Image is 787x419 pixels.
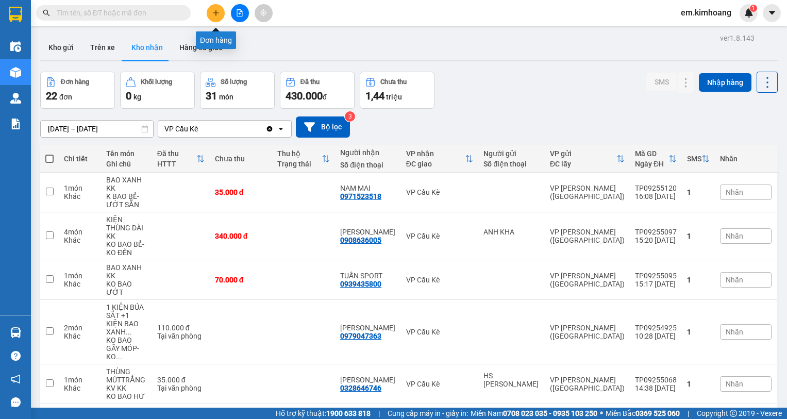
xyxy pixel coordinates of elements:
[635,324,677,332] div: TP09254925
[221,78,247,86] div: Số lượng
[635,409,680,417] strong: 0369 525 060
[386,93,402,101] span: triệu
[406,160,465,168] div: ĐC giao
[550,228,625,244] div: VP [PERSON_NAME] ([GEOGRAPHIC_DATA])
[406,188,474,196] div: VP Cầu Kè
[360,72,434,109] button: Chưa thu1,44 triệu
[152,145,210,173] th: Toggle SortBy
[9,7,22,22] img: logo-vxr
[57,7,178,19] input: Tìm tên, số ĐT hoặc mã đơn
[157,332,205,340] div: Tại văn phòng
[64,184,96,192] div: 1 món
[212,9,220,16] span: plus
[720,32,755,44] div: ver 1.8.143
[635,332,677,340] div: 10:28 [DATE]
[340,272,396,280] div: TUẤN SPORT
[726,232,743,240] span: Nhãn
[215,232,267,240] div: 340.000 đ
[116,353,122,361] span: ...
[730,410,737,417] span: copyright
[687,380,710,388] div: 1
[231,4,249,22] button: file-add
[106,336,147,361] div: KO BAO GÃY MÓP- KO ĐỀN
[550,160,616,168] div: ĐC lấy
[340,228,396,236] div: ANH CƯỜNG
[550,324,625,340] div: VP [PERSON_NAME] ([GEOGRAPHIC_DATA])
[46,90,57,102] span: 22
[157,384,205,392] div: Tại văn phòng
[106,263,147,280] div: BAO XANH KK
[483,372,540,388] div: HS HOÀNG NHI
[340,161,396,169] div: Số điện thoại
[688,408,689,419] span: |
[236,9,243,16] span: file-add
[340,376,396,384] div: TÔ THI THI
[133,93,141,101] span: kg
[687,232,710,240] div: 1
[635,228,677,236] div: TP09255097
[767,8,777,18] span: caret-down
[726,188,743,196] span: Nhãn
[406,276,474,284] div: VP Cầu Kè
[340,148,396,157] div: Người nhận
[106,176,147,192] div: BAO XANH KK
[406,380,474,388] div: VP Cầu Kè
[687,328,710,336] div: 1
[550,184,625,200] div: VP [PERSON_NAME] ([GEOGRAPHIC_DATA])
[340,236,381,244] div: 0908636005
[10,327,21,338] img: warehouse-icon
[82,35,123,60] button: Trên xe
[635,149,668,158] div: Mã GD
[471,408,597,419] span: Miền Nam
[171,35,231,60] button: Hàng đã giao
[635,272,677,280] div: TP09255095
[126,90,131,102] span: 0
[550,272,625,288] div: VP [PERSON_NAME] ([GEOGRAPHIC_DATA])
[200,72,275,109] button: Số lượng31món
[11,397,21,407] span: message
[300,78,320,86] div: Đã thu
[635,236,677,244] div: 15:20 [DATE]
[64,236,96,244] div: Khác
[106,240,147,257] div: KO BAO BỂ- KO ĐỀN
[483,160,540,168] div: Số điện thoại
[59,93,72,101] span: đơn
[550,149,616,158] div: VP gửi
[64,228,96,236] div: 4 món
[687,276,710,284] div: 1
[635,192,677,200] div: 16:08 [DATE]
[687,155,701,163] div: SMS
[280,72,355,109] button: Đã thu430.000đ
[10,67,21,78] img: warehouse-icon
[40,72,115,109] button: Đơn hàng22đơn
[126,328,132,336] span: ...
[141,78,172,86] div: Khối lượng
[276,408,371,419] span: Hỗ trợ kỹ thuật:
[106,303,147,336] div: 1 KIỆN BÚA SẮT +1 KIỆN BAO XANH KK
[345,111,355,122] sup: 3
[744,8,753,18] img: icon-new-feature
[726,276,743,284] span: Nhãn
[64,272,96,280] div: 1 món
[751,5,755,12] span: 1
[726,328,743,336] span: Nhãn
[483,149,540,158] div: Người gửi
[123,35,171,60] button: Kho nhận
[265,125,274,133] svg: Clear value
[340,192,381,200] div: 0971523518
[64,332,96,340] div: Khác
[215,188,267,196] div: 35.000 đ
[164,124,198,134] div: VP Cầu Kè
[503,409,597,417] strong: 0708 023 035 - 0935 103 250
[323,93,327,101] span: đ
[483,228,540,236] div: ANH KHA
[64,384,96,392] div: Khác
[157,149,196,158] div: Đã thu
[106,160,147,168] div: Ghi chú
[199,124,200,134] input: Selected VP Cầu Kè.
[277,125,285,133] svg: open
[635,160,668,168] div: Ngày ĐH
[365,90,384,102] span: 1,44
[726,380,743,388] span: Nhãn
[41,121,153,137] input: Select a date range.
